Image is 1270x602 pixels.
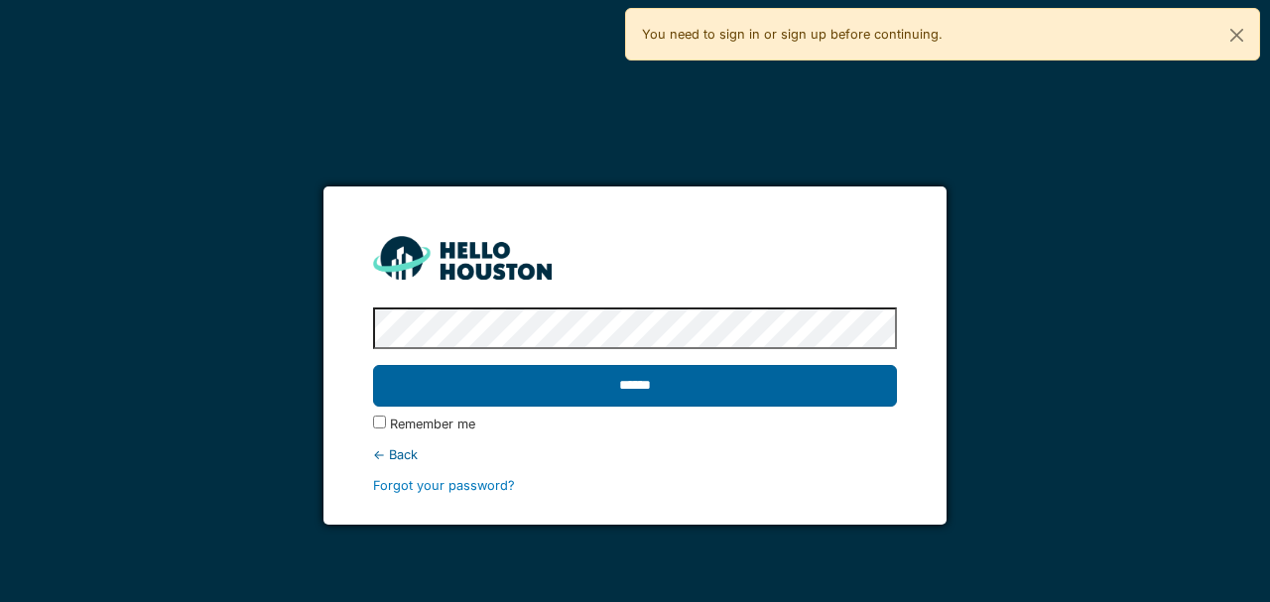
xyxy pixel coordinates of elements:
[373,445,896,464] div: ← Back
[625,8,1260,60] div: You need to sign in or sign up before continuing.
[373,236,552,279] img: HH_line-BYnF2_Hg.png
[373,478,515,493] a: Forgot your password?
[390,415,475,433] label: Remember me
[1214,9,1259,61] button: Close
